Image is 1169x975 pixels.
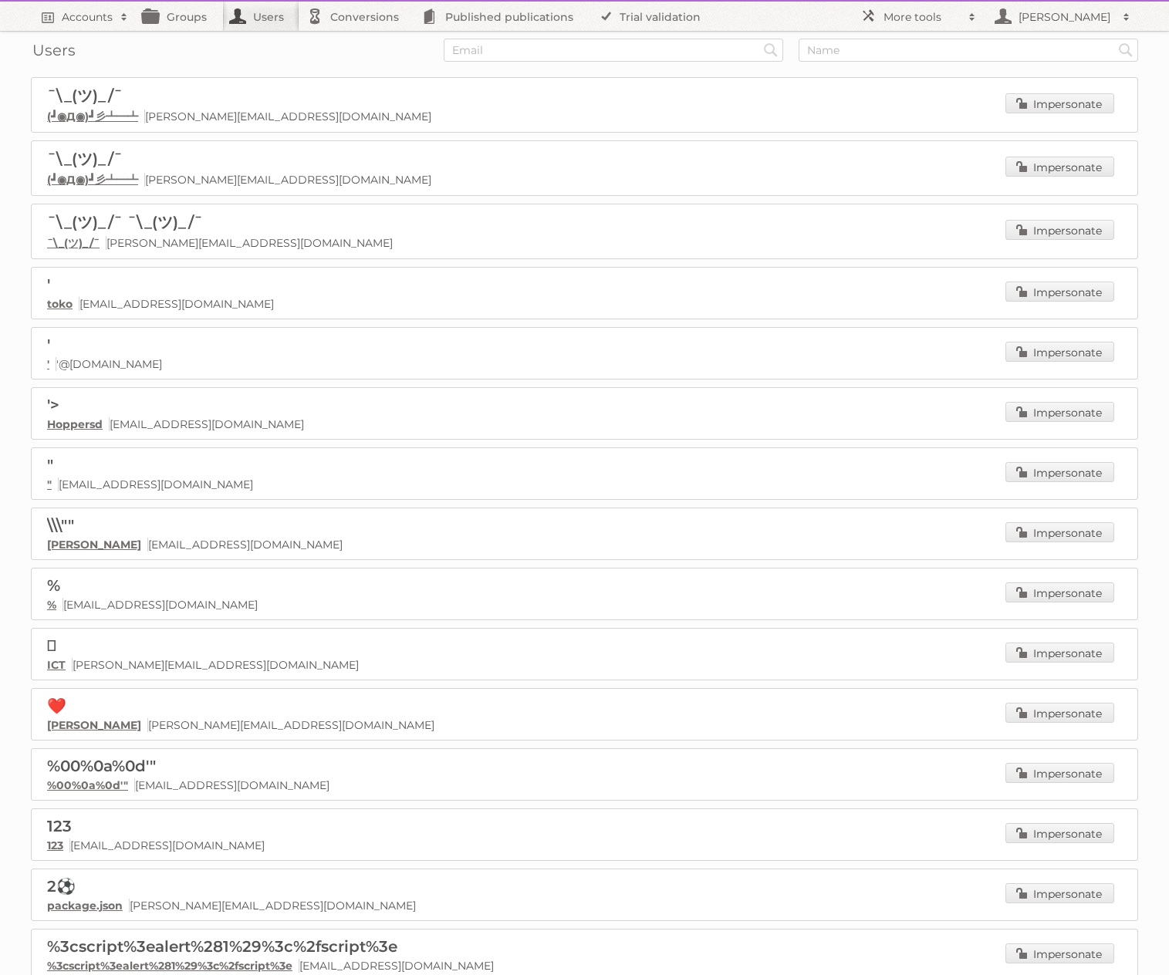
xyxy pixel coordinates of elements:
[1005,703,1114,723] a: Impersonate
[47,150,123,168] span: ¯\_(ツ)_/¯
[1005,883,1114,903] a: Impersonate
[47,516,74,535] span: \\\""
[1005,402,1114,422] a: Impersonate
[47,576,60,595] span: %
[47,173,138,187] a: (┛◉Д◉)┛彡┻━┻
[47,817,72,835] span: 123
[1114,39,1137,62] input: Search
[47,456,53,474] span: "
[444,39,783,62] input: Email
[47,236,1122,251] p: [PERSON_NAME][EMAIL_ADDRESS][DOMAIN_NAME]
[47,297,73,311] a: toko
[799,39,1138,62] input: Name
[47,417,103,431] a: Hoppersd
[47,877,76,896] span: 2⚽
[47,636,56,655] span: 
[222,2,299,31] a: Users
[1005,157,1114,177] a: Impersonate
[47,86,123,105] span: ¯\_(ツ)_/¯
[47,598,56,612] a: %
[47,598,1122,612] p: [EMAIL_ADDRESS][DOMAIN_NAME]
[984,2,1138,31] a: [PERSON_NAME]
[47,110,138,123] a: (┛◉Д◉)┛彡┻━┻
[47,357,49,371] a: '
[47,959,292,973] a: %3cscript%3ealert%281%29%3c%2fscript%3e
[47,718,1122,732] p: [PERSON_NAME][EMAIL_ADDRESS][DOMAIN_NAME]
[47,275,50,294] span: '
[1015,9,1115,25] h2: [PERSON_NAME]
[47,778,128,792] a: %00%0a%0d'"
[47,658,66,672] a: ICT
[47,477,1122,491] p: [EMAIL_ADDRESS][DOMAIN_NAME]
[1005,522,1114,542] a: Impersonate
[47,173,1122,187] p: [PERSON_NAME][EMAIL_ADDRESS][DOMAIN_NAME]
[47,838,63,852] a: 123
[47,658,1122,672] p: [PERSON_NAME][EMAIL_ADDRESS][DOMAIN_NAME]
[47,937,397,956] span: %3cscript%3ealert%281%29%3c%2fscript%3e
[136,2,222,31] a: Groups
[1005,643,1114,663] a: Impersonate
[47,959,1122,973] p: [EMAIL_ADDRESS][DOMAIN_NAME]
[47,110,1122,124] p: [PERSON_NAME][EMAIL_ADDRESS][DOMAIN_NAME]
[47,757,156,775] span: %00%0a%0d'"
[47,838,1122,852] p: [EMAIL_ADDRESS][DOMAIN_NAME]
[47,697,66,715] span: ❤️
[47,336,50,354] span: '
[47,778,1122,792] p: [EMAIL_ADDRESS][DOMAIN_NAME]
[47,236,100,250] a: ¯\_(ツ)_/¯
[853,2,984,31] a: More tools
[759,39,782,62] input: Search
[47,538,141,552] a: [PERSON_NAME]
[62,9,113,25] h2: Accounts
[47,899,1122,913] p: [PERSON_NAME][EMAIL_ADDRESS][DOMAIN_NAME]
[47,396,59,414] span: '>
[1005,763,1114,783] a: Impersonate
[47,213,203,231] span: ¯\_(ツ)_/¯ ¯\_(ツ)_/¯
[589,2,716,31] a: Trial validation
[1005,582,1114,602] a: Impersonate
[47,417,1122,431] p: [EMAIL_ADDRESS][DOMAIN_NAME]
[884,9,961,25] h2: More tools
[47,718,141,732] a: [PERSON_NAME]
[1005,282,1114,302] a: Impersonate
[47,357,1122,371] p: '@[DOMAIN_NAME]
[1005,462,1114,482] a: Impersonate
[1005,220,1114,240] a: Impersonate
[47,899,123,913] a: package.json
[47,538,1122,552] p: [EMAIL_ADDRESS][DOMAIN_NAME]
[47,297,1122,311] p: [EMAIL_ADDRESS][DOMAIN_NAME]
[1005,342,1114,362] a: Impersonate
[414,2,589,31] a: Published publications
[299,2,414,31] a: Conversions
[1005,823,1114,843] a: Impersonate
[1005,943,1114,963] a: Impersonate
[1005,93,1114,113] a: Impersonate
[47,477,52,491] a: "
[31,2,136,31] a: Accounts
